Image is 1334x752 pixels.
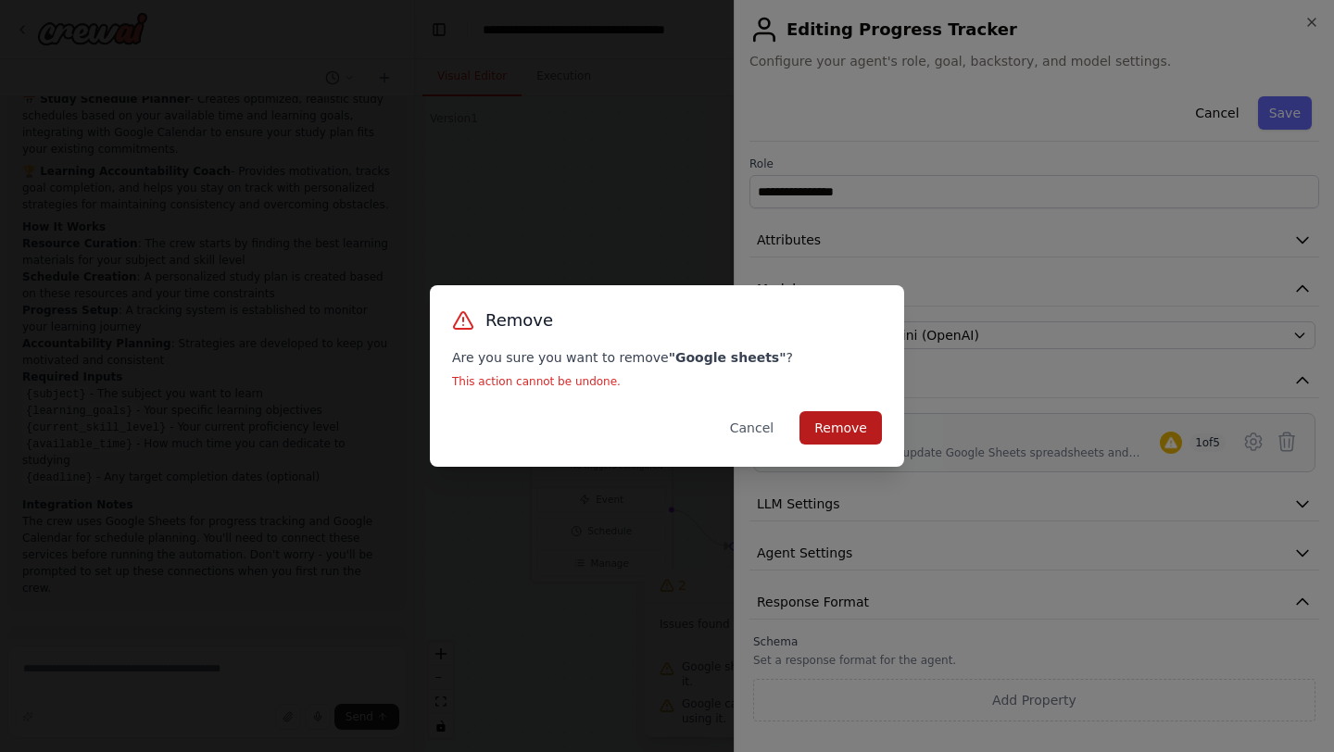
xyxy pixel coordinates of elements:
[452,374,882,389] p: This action cannot be undone.
[715,411,788,445] button: Cancel
[485,307,553,333] h3: Remove
[452,348,882,367] p: Are you sure you want to remove ?
[799,411,882,445] button: Remove
[669,350,787,365] strong: " Google sheets "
